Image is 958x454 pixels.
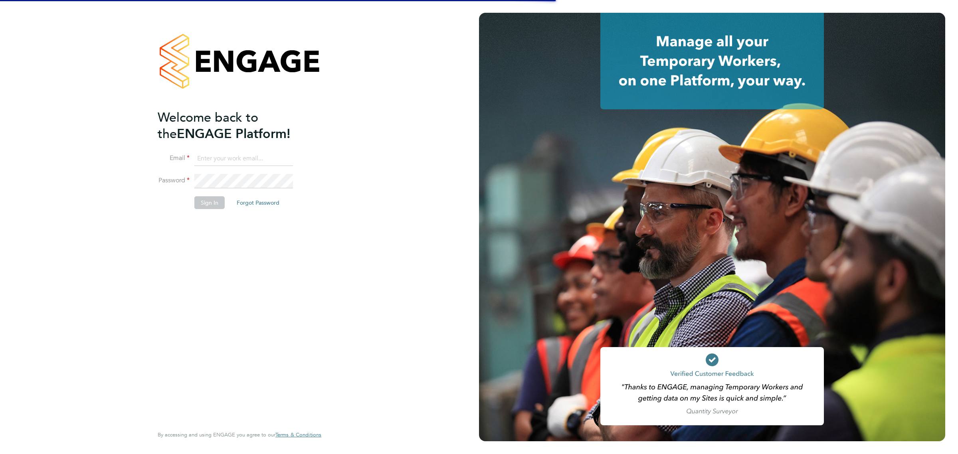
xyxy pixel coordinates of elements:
label: Email [158,154,190,162]
span: Welcome back to the [158,110,258,142]
label: Password [158,176,190,185]
span: By accessing and using ENGAGE you agree to our [158,431,321,438]
a: Terms & Conditions [275,432,321,438]
button: Sign In [194,196,225,209]
input: Enter your work email... [194,152,293,166]
h2: ENGAGE Platform! [158,109,313,142]
button: Forgot Password [230,196,286,209]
